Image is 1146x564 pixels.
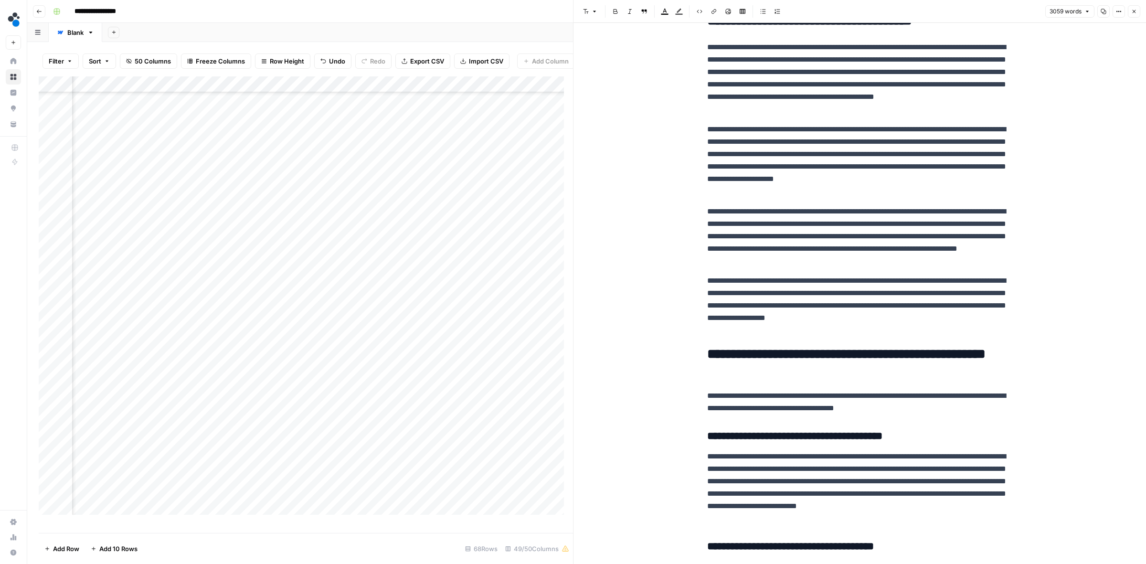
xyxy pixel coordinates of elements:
div: 68 Rows [461,541,501,556]
button: Undo [314,53,351,69]
span: Sort [89,56,101,66]
span: Row Height [270,56,304,66]
a: Your Data [6,117,21,132]
div: Blank [67,28,84,37]
a: Blank [49,23,102,42]
button: 50 Columns [120,53,177,69]
button: Add 10 Rows [85,541,143,556]
button: Filter [42,53,79,69]
span: Freeze Columns [196,56,245,66]
span: 50 Columns [135,56,171,66]
button: Add Column [517,53,575,69]
a: Insights [6,85,21,100]
button: Add Row [39,541,85,556]
span: Import CSV [469,56,503,66]
img: spot.ai Logo [6,11,23,28]
button: Import CSV [454,53,509,69]
button: Row Height [255,53,310,69]
span: Add 10 Rows [99,544,138,553]
button: Export CSV [395,53,450,69]
a: Settings [6,514,21,530]
a: Opportunities [6,101,21,116]
a: Usage [6,530,21,545]
span: 3059 words [1050,7,1082,16]
span: Add Column [532,56,569,66]
button: Redo [355,53,392,69]
button: Freeze Columns [181,53,251,69]
button: Workspace: spot.ai [6,8,21,32]
div: 49/50 Columns [501,541,573,556]
span: Export CSV [410,56,444,66]
button: Help + Support [6,545,21,560]
button: 3059 words [1045,5,1094,18]
span: Undo [329,56,345,66]
span: Redo [370,56,385,66]
a: Home [6,53,21,69]
a: Browse [6,69,21,85]
span: Filter [49,56,64,66]
button: Sort [83,53,116,69]
span: Add Row [53,544,79,553]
